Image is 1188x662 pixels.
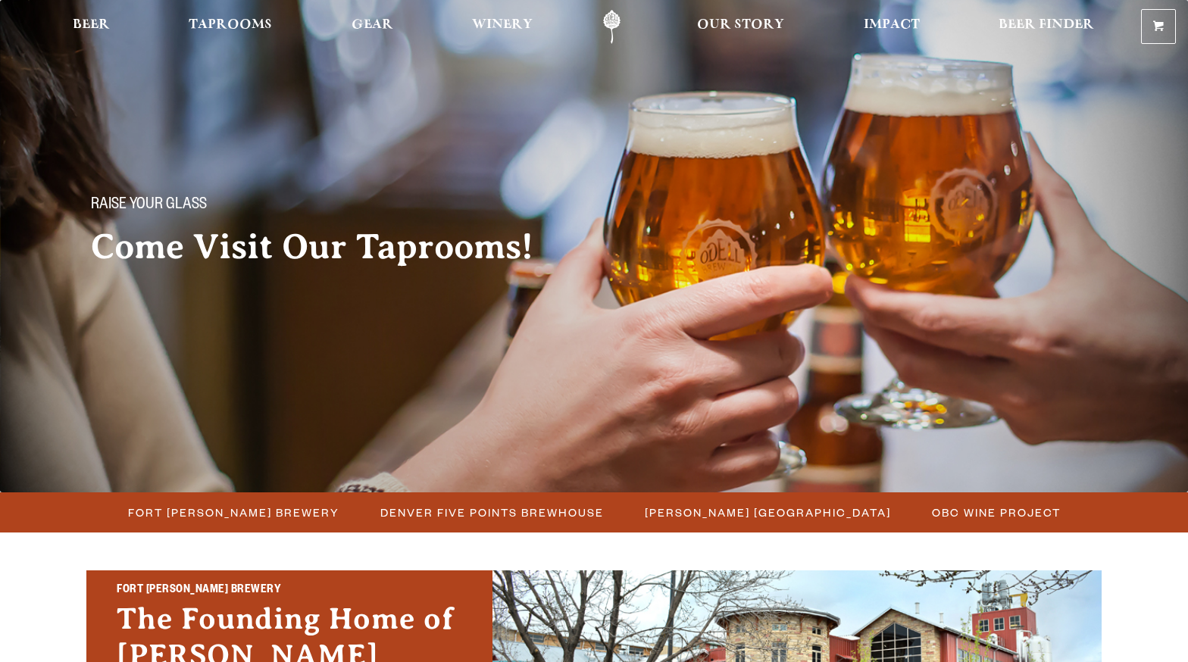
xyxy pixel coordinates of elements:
span: Taprooms [189,19,272,31]
span: Beer Finder [999,19,1094,31]
span: Denver Five Points Brewhouse [381,501,605,523]
span: Our Story [697,19,784,31]
span: Raise your glass [91,196,207,216]
span: Gear [352,19,393,31]
a: Our Story [687,10,794,44]
a: OBC Wine Project [924,501,1069,523]
span: Beer [73,19,110,31]
span: OBC Wine Project [933,501,1061,523]
a: Impact [854,10,930,44]
span: Fort [PERSON_NAME] Brewery [129,501,340,523]
a: Denver Five Points Brewhouse [372,501,612,523]
a: Fort [PERSON_NAME] Brewery [120,501,348,523]
a: Odell Home [583,10,640,44]
a: Gear [342,10,403,44]
a: Winery [462,10,542,44]
h2: Come Visit Our Taprooms! [91,228,564,266]
span: [PERSON_NAME] [GEOGRAPHIC_DATA] [646,501,892,523]
a: Taprooms [179,10,282,44]
a: [PERSON_NAME] [GEOGRAPHIC_DATA] [636,501,899,523]
span: Winery [472,19,533,31]
span: Impact [864,19,920,31]
a: Beer [63,10,120,44]
h2: Fort [PERSON_NAME] Brewery [117,581,462,601]
a: Beer Finder [989,10,1104,44]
